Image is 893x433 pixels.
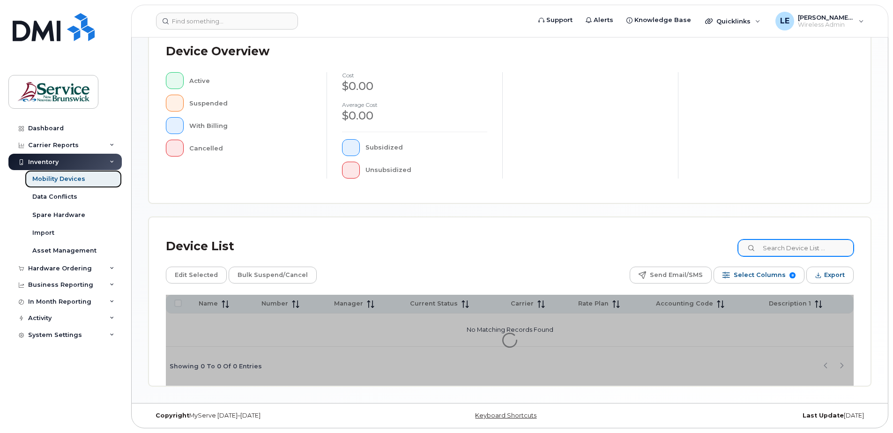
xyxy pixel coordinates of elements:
div: Device Overview [166,39,269,64]
button: Bulk Suspend/Cancel [229,267,317,284]
a: Keyboard Shortcuts [475,412,536,419]
strong: Copyright [156,412,189,419]
div: Suspended [189,95,312,112]
div: Active [189,72,312,89]
span: Select Columns [734,268,786,282]
button: Export [806,267,854,284]
div: Lofstrom, Erin (SD/DS) [769,12,871,30]
span: Knowledge Base [634,15,691,25]
button: Select Columns 8 [714,267,804,284]
h4: cost [342,72,487,78]
div: Quicklinks [699,12,767,30]
span: Bulk Suspend/Cancel [238,268,308,282]
div: $0.00 [342,108,487,124]
span: Send Email/SMS [650,268,703,282]
span: 8 [789,272,796,278]
span: Support [546,15,573,25]
span: Export [824,268,845,282]
div: Cancelled [189,140,312,157]
span: Quicklinks [716,17,751,25]
h4: Average cost [342,102,487,108]
span: [PERSON_NAME] (SD/DS) [798,14,854,21]
input: Search Device List ... [738,239,854,256]
a: Support [532,11,579,30]
input: Find something... [156,13,298,30]
span: Edit Selected [175,268,218,282]
strong: Last Update [803,412,844,419]
button: Send Email/SMS [630,267,712,284]
a: Alerts [579,11,620,30]
div: With Billing [189,117,312,134]
a: Knowledge Base [620,11,698,30]
button: Edit Selected [166,267,227,284]
div: Subsidized [365,139,488,156]
div: $0.00 [342,78,487,94]
span: Alerts [594,15,613,25]
div: [DATE] [630,412,871,419]
div: Device List [166,234,234,259]
div: Unsubsidized [365,162,488,179]
div: MyServe [DATE]–[DATE] [149,412,389,419]
span: Wireless Admin [798,21,854,29]
span: LE [780,15,789,27]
